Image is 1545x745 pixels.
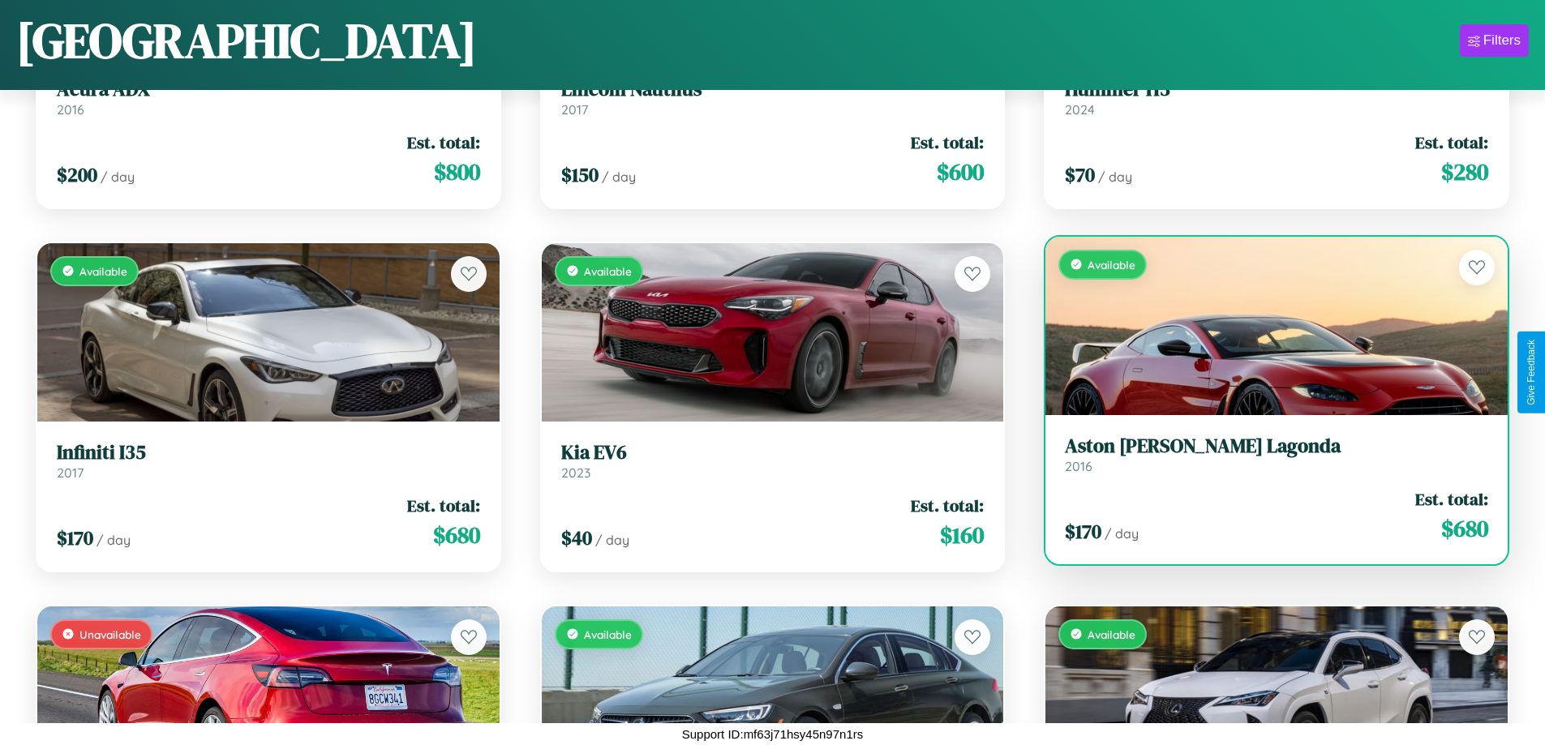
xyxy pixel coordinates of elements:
span: Available [584,264,632,278]
span: 2024 [1065,101,1095,118]
h3: Kia EV6 [561,441,985,465]
span: $ 170 [57,524,93,551]
h1: [GEOGRAPHIC_DATA] [16,7,477,74]
a: Kia EV62023 [561,441,985,481]
span: $ 150 [561,161,599,188]
span: / day [595,532,629,548]
span: $ 680 [433,519,480,551]
span: / day [97,532,131,548]
a: Infiniti I352017 [57,441,480,481]
span: $ 170 [1065,518,1101,545]
span: 2016 [1065,458,1092,474]
span: Est. total: [1415,487,1488,511]
h3: Acura ADX [57,78,480,101]
span: / day [1105,525,1139,542]
span: Available [1088,258,1135,272]
span: $ 200 [57,161,97,188]
span: Est. total: [1415,131,1488,154]
a: Hummer H32024 [1065,78,1488,118]
div: Filters [1483,32,1521,49]
span: Available [79,264,127,278]
span: Available [1088,627,1135,641]
span: Available [584,627,632,641]
span: 2017 [561,101,588,118]
span: 2023 [561,465,590,481]
h3: Infiniti I35 [57,441,480,465]
span: / day [602,169,636,185]
span: 2017 [57,465,84,481]
a: Aston [PERSON_NAME] Lagonda2016 [1065,435,1488,474]
h3: Aston [PERSON_NAME] Lagonda [1065,435,1488,458]
span: / day [101,169,135,185]
span: $ 800 [434,156,480,188]
h3: Lincoln Nautilus [561,78,985,101]
span: Est. total: [911,131,984,154]
span: Est. total: [407,494,480,517]
span: $ 70 [1065,161,1095,188]
span: $ 40 [561,524,592,551]
h3: Hummer H3 [1065,78,1488,101]
button: Filters [1460,24,1529,57]
p: Support ID: mf63j71hsy45n97n1rs [682,723,863,745]
span: $ 160 [940,519,984,551]
a: Lincoln Nautilus2017 [561,78,985,118]
span: / day [1098,169,1132,185]
span: $ 280 [1441,156,1488,188]
span: $ 680 [1441,512,1488,545]
span: Est. total: [407,131,480,154]
span: 2016 [57,101,84,118]
span: Unavailable [79,627,141,641]
a: Acura ADX2016 [57,78,480,118]
div: Give Feedback [1526,340,1537,405]
span: $ 600 [937,156,984,188]
span: Est. total: [911,494,984,517]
